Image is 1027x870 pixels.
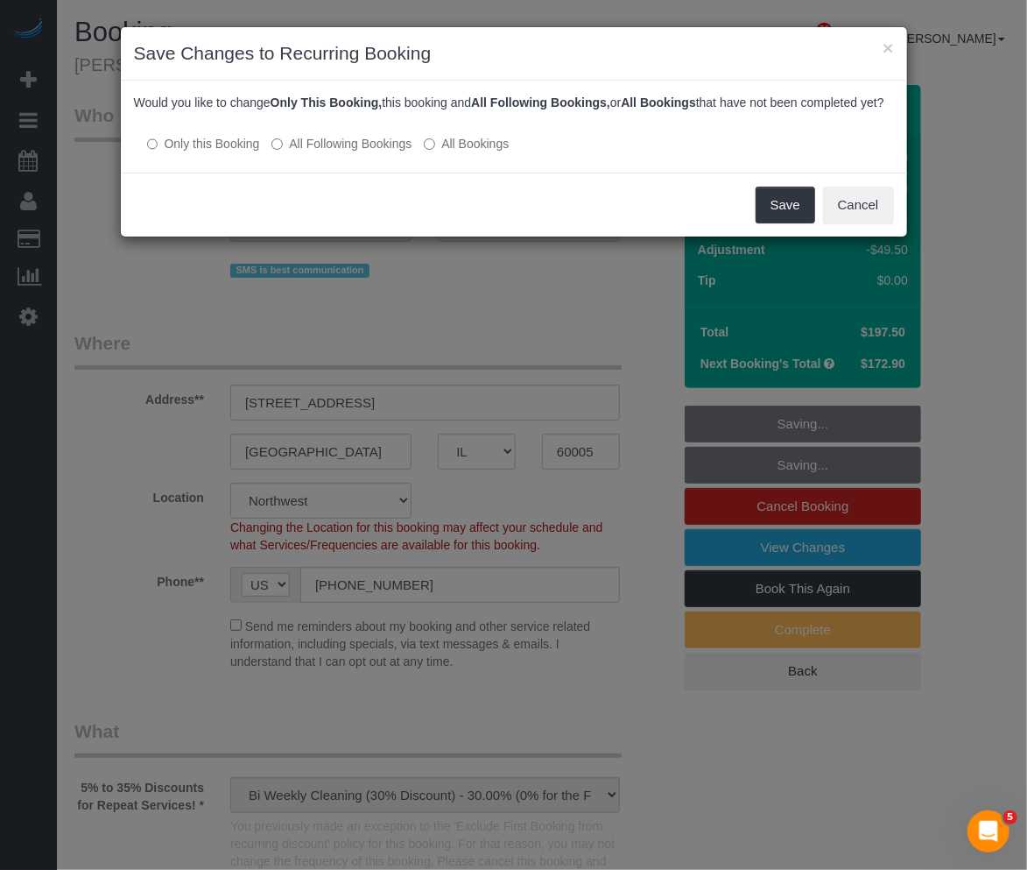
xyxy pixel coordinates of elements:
[271,135,412,152] label: This and all the bookings after it will be changed.
[756,187,815,223] button: Save
[883,39,893,57] button: ×
[147,135,260,152] label: All other bookings in the series will remain the same.
[271,138,283,150] input: All Following Bookings
[134,40,894,67] h3: Save Changes to Recurring Booking
[147,138,158,150] input: Only this Booking
[967,810,1009,852] iframe: Intercom live chat
[621,95,696,110] b: All Bookings
[1003,810,1017,824] span: 5
[424,135,509,152] label: All bookings that have not been completed yet will be changed.
[823,187,894,223] button: Cancel
[134,94,894,111] p: Would you like to change this booking and or that have not been completed yet?
[271,95,383,110] b: Only This Booking,
[471,95,610,110] b: All Following Bookings,
[424,138,435,150] input: All Bookings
